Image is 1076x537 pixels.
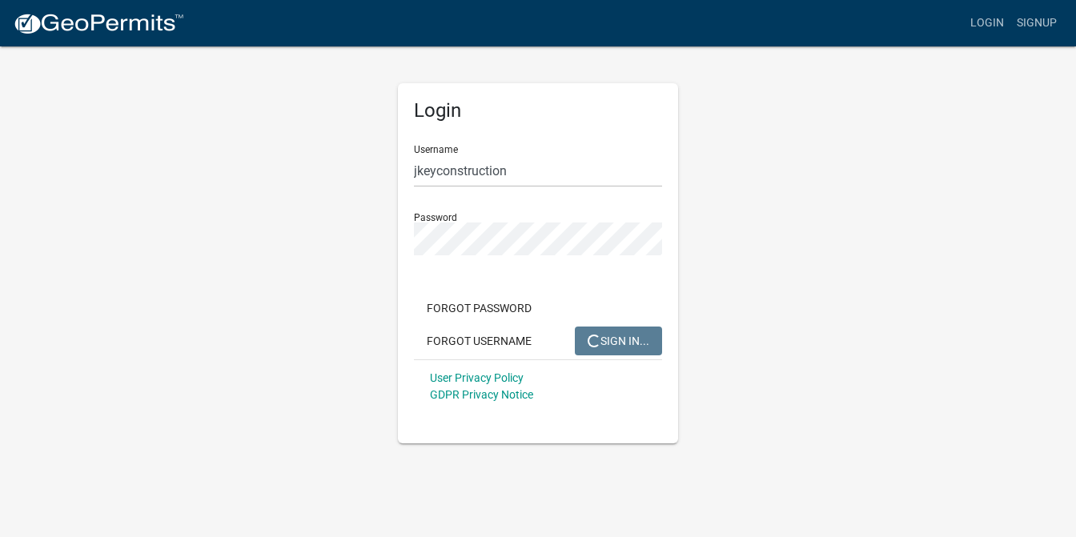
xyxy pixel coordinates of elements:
button: SIGN IN... [575,327,662,355]
a: GDPR Privacy Notice [430,388,533,401]
span: SIGN IN... [588,334,649,347]
button: Forgot Password [414,294,544,323]
a: Signup [1010,8,1063,38]
a: User Privacy Policy [430,371,524,384]
a: Login [964,8,1010,38]
h5: Login [414,99,662,122]
button: Forgot Username [414,327,544,355]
